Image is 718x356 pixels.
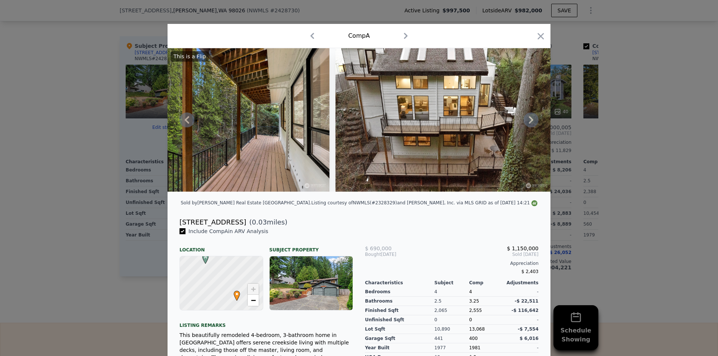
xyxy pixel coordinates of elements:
[179,316,353,328] div: Listing remarks
[248,284,259,295] a: Zoom in
[171,51,209,62] div: This is a Flip
[515,298,538,304] span: -$ 22,511
[269,241,353,253] div: Subject Property
[365,306,435,315] div: Finished Sqft
[469,280,504,286] div: Comp
[312,200,537,205] div: Listing courtesy of NWMLS (#2328329) and [PERSON_NAME], Inc. via MLS GRID as of [DATE] 14:21
[365,343,435,353] div: Year Built
[348,31,370,40] div: Comp A
[365,245,392,251] span: $ 690,000
[435,334,469,343] div: 441
[435,315,469,325] div: 0
[469,289,472,294] span: 4
[435,343,469,353] div: 1977
[435,325,469,334] div: 10,890
[504,287,538,297] div: -
[512,308,538,313] span: -$ 116,642
[365,334,435,343] div: Garage Sqft
[520,336,538,341] span: $ 6,016
[365,297,435,306] div: Bathrooms
[435,280,469,286] div: Subject
[504,315,538,325] div: -
[469,317,472,322] span: 0
[469,297,504,306] div: 3.25
[335,48,551,192] img: Property Img
[435,287,469,297] div: 4
[365,287,435,297] div: Bedrooms
[469,326,485,332] span: 13,068
[365,260,538,266] div: Appreciation
[469,336,478,341] span: 400
[504,343,538,353] div: -
[200,254,205,258] div: A
[200,254,211,260] span: A
[248,295,259,306] a: Zoom out
[365,280,435,286] div: Characteristics
[365,315,435,325] div: Unfinished Sqft
[179,217,246,227] div: [STREET_ADDRESS]
[507,245,538,251] span: $ 1,150,000
[365,251,381,257] span: Bought
[469,308,482,313] span: 2,555
[114,48,329,192] img: Property Img
[181,200,311,205] div: Sold by [PERSON_NAME] Real Estate [GEOGRAPHIC_DATA] .
[423,251,538,257] span: Sold [DATE]
[435,297,469,306] div: 2.5
[435,306,469,315] div: 2,065
[179,241,263,253] div: Location
[252,218,267,226] span: 0.03
[531,200,537,206] img: NWMLS Logo
[246,217,287,227] span: ( miles)
[185,228,271,234] span: Include Comp A in ARV Analysis
[251,284,256,294] span: +
[518,326,538,332] span: -$ 7,554
[365,325,435,334] div: Lot Sqft
[251,295,256,305] span: −
[365,251,423,257] div: [DATE]
[504,280,538,286] div: Adjustments
[469,343,504,353] div: 1981
[521,269,538,274] span: $ 2,403
[232,288,242,300] span: •
[232,291,236,295] div: •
